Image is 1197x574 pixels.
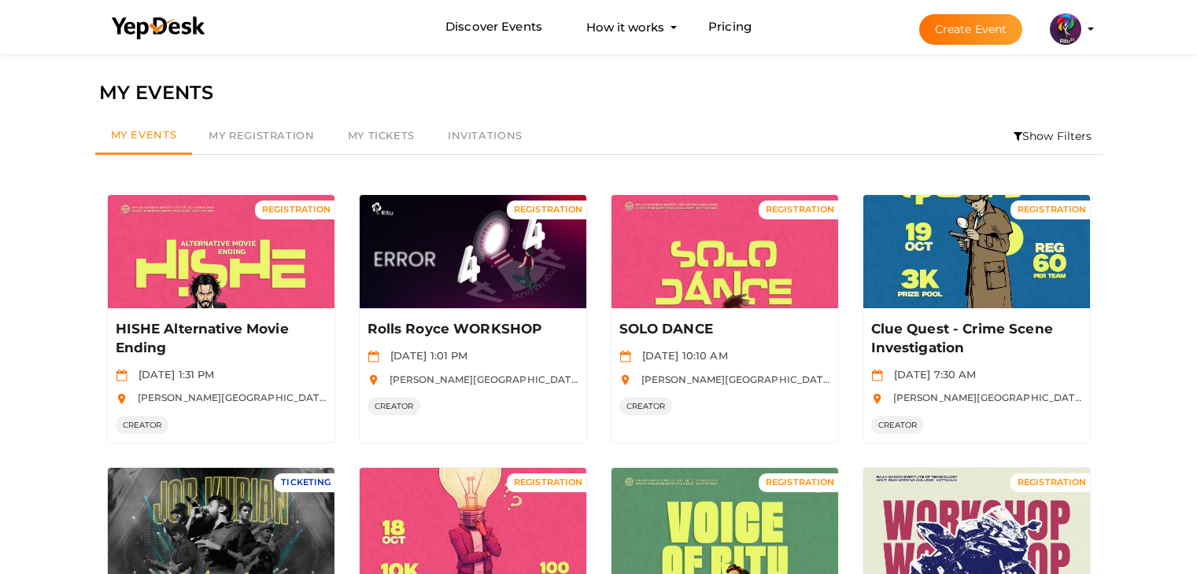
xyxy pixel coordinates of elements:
a: Pricing [708,13,752,42]
span: [DATE] 1:31 PM [131,368,215,381]
img: location.svg [619,374,631,386]
img: calendar.svg [619,351,631,362]
p: HISHE Alternative Movie Ending [116,320,323,358]
button: Create Event [919,14,1023,45]
img: calendar.svg [368,351,379,362]
span: [DATE] 10:10 AM [634,349,728,362]
span: CREATOR [116,416,169,434]
span: My Registration [209,129,314,142]
p: Clue Quest - Crime Scene Investigation [871,320,1078,358]
img: 5BK8ZL5P_small.png [1050,13,1081,45]
button: How it works [582,13,669,42]
img: calendar.svg [871,370,883,381]
span: My Tickets [348,129,415,142]
span: CREATOR [368,397,421,415]
a: Invitations [431,118,539,154]
span: [PERSON_NAME][GEOGRAPHIC_DATA], [GEOGRAPHIC_DATA], [GEOGRAPHIC_DATA], [GEOGRAPHIC_DATA], [GEOGRAP... [130,392,782,403]
img: calendar.svg [116,370,127,381]
a: My Tickets [331,118,431,154]
span: My Events [111,128,177,141]
span: [DATE] 1:01 PM [382,349,468,362]
span: [DATE] 7:30 AM [886,368,977,381]
div: MY EVENTS [99,78,1099,108]
img: location.svg [368,374,379,386]
p: Rolls Royce WORKSHOP [368,320,574,339]
img: location.svg [871,393,883,405]
span: Invitations [448,129,523,142]
a: My Registration [192,118,331,154]
span: [PERSON_NAME][GEOGRAPHIC_DATA], [GEOGRAPHIC_DATA], [GEOGRAPHIC_DATA], [GEOGRAPHIC_DATA], [GEOGRAP... [382,373,1034,385]
span: CREATOR [871,416,925,434]
a: Discover Events [445,13,542,42]
img: location.svg [116,393,127,405]
p: SOLO DANCE [619,320,826,339]
li: Show Filters [1003,118,1103,154]
span: CREATOR [619,397,673,415]
a: My Events [95,118,193,155]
